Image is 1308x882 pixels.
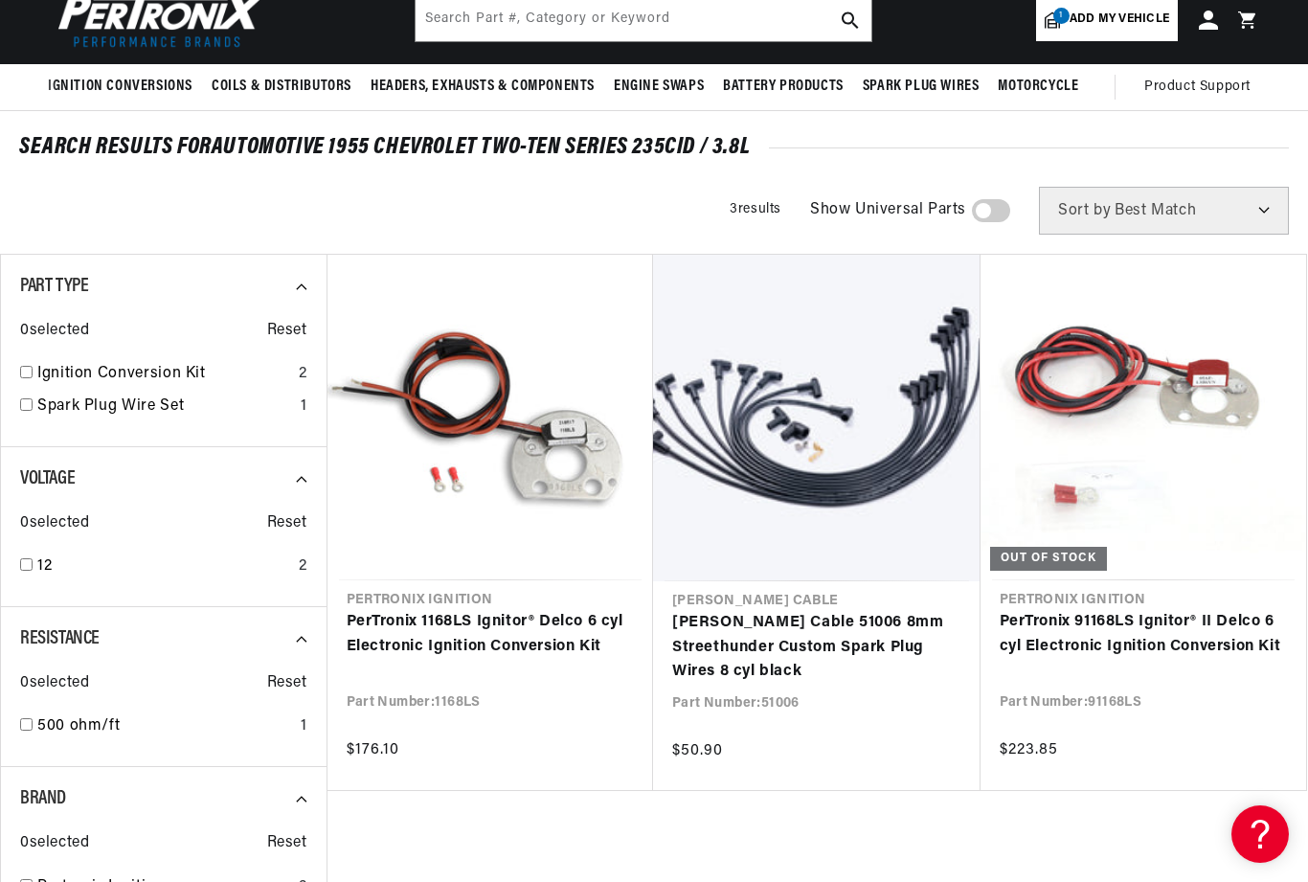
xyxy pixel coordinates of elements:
span: 0 selected [20,319,89,344]
span: Engine Swaps [614,77,704,97]
span: 0 selected [20,831,89,856]
a: Ignition Conversion Kit [37,362,291,387]
summary: Ignition Conversions [48,64,202,109]
span: Sort by [1058,203,1111,218]
a: PerTronix 1168LS Ignitor® Delco 6 cyl Electronic Ignition Conversion Kit [347,610,635,659]
span: Battery Products [723,77,844,97]
summary: Battery Products [713,64,853,109]
summary: Coils & Distributors [202,64,361,109]
a: 500 ohm/ft [37,714,293,739]
span: Reset [267,511,307,536]
span: Coils & Distributors [212,77,351,97]
span: Motorcycle [998,77,1078,97]
div: 1 [301,714,307,739]
span: Reset [267,671,307,696]
span: Reset [267,831,307,856]
span: Voltage [20,469,75,488]
span: Brand [20,789,66,808]
span: Ignition Conversions [48,77,192,97]
span: 1 [1053,8,1070,24]
span: Spark Plug Wires [863,77,980,97]
a: [PERSON_NAME] Cable 51006 8mm Streethunder Custom Spark Plug Wires 8 cyl black [672,611,961,685]
summary: Headers, Exhausts & Components [361,64,604,109]
div: 2 [299,362,307,387]
span: Headers, Exhausts & Components [371,77,595,97]
summary: Engine Swaps [604,64,713,109]
span: Part Type [20,277,88,296]
span: 3 results [730,202,781,216]
select: Sort by [1039,187,1289,235]
div: 1 [301,395,307,419]
div: 2 [299,554,307,579]
div: SEARCH RESULTS FOR Automotive 1955 Chevrolet Two-Ten Series 235cid / 3.8L [19,138,1289,157]
summary: Spark Plug Wires [853,64,989,109]
span: Show Universal Parts [810,198,966,223]
a: PerTronix 91168LS Ignitor® II Delco 6 cyl Electronic Ignition Conversion Kit [1000,610,1288,659]
span: Product Support [1144,77,1251,98]
span: Reset [267,319,307,344]
span: 0 selected [20,511,89,536]
span: Resistance [20,629,100,648]
summary: Product Support [1144,64,1260,110]
a: 12 [37,554,291,579]
a: Spark Plug Wire Set [37,395,293,419]
span: 0 selected [20,671,89,696]
summary: Motorcycle [988,64,1088,109]
span: Add my vehicle [1070,11,1169,29]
